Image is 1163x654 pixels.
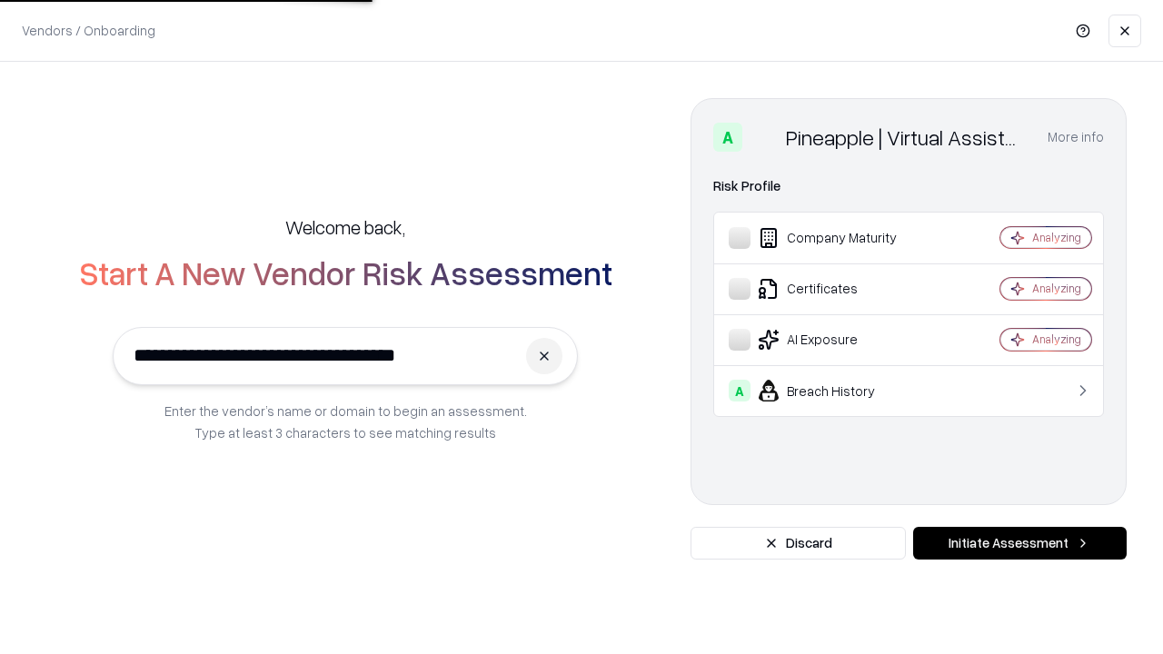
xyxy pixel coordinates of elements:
[729,278,946,300] div: Certificates
[729,380,750,401] div: A
[22,21,155,40] p: Vendors / Onboarding
[1032,230,1081,245] div: Analyzing
[913,527,1127,560] button: Initiate Assessment
[750,123,779,152] img: Pineapple | Virtual Assistant Agency
[164,400,527,443] p: Enter the vendor’s name or domain to begin an assessment. Type at least 3 characters to see match...
[729,329,946,351] div: AI Exposure
[79,254,612,291] h2: Start A New Vendor Risk Assessment
[285,214,405,240] h5: Welcome back,
[691,527,906,560] button: Discard
[713,175,1104,197] div: Risk Profile
[1032,281,1081,296] div: Analyzing
[1048,121,1104,154] button: More info
[713,123,742,152] div: A
[1032,332,1081,347] div: Analyzing
[729,380,946,401] div: Breach History
[729,227,946,249] div: Company Maturity
[786,123,1026,152] div: Pineapple | Virtual Assistant Agency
